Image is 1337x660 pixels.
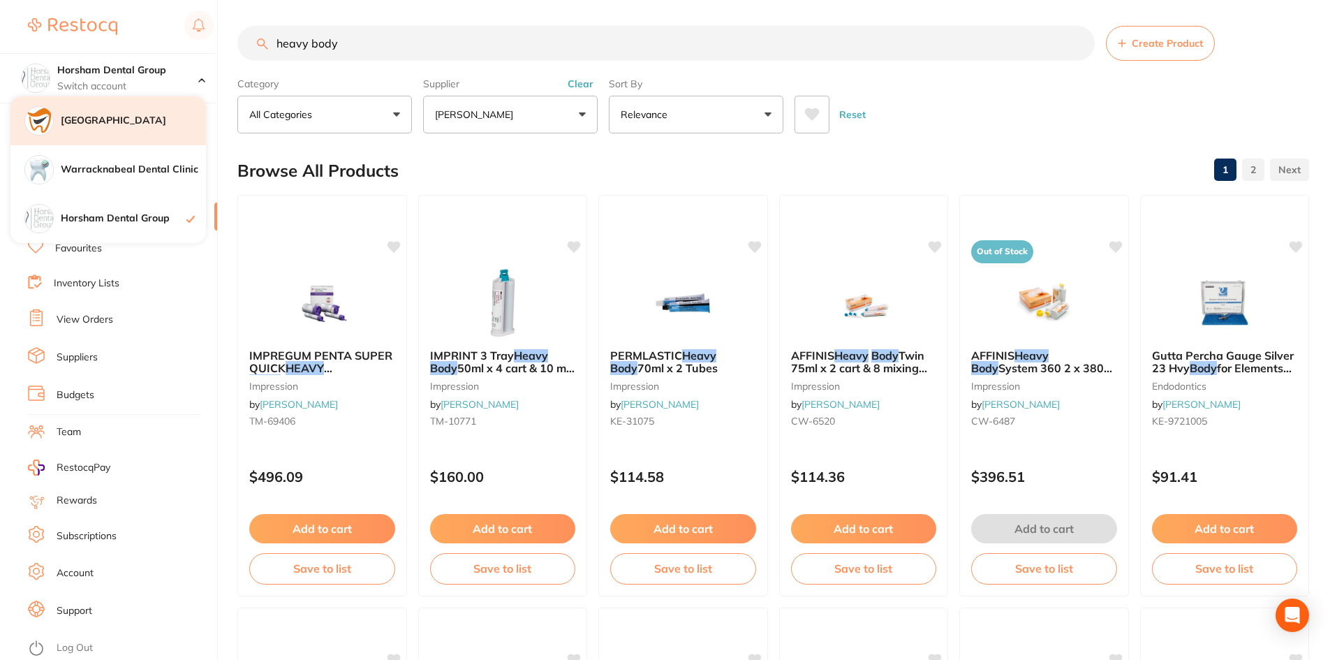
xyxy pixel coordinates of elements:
img: RestocqPay [28,460,45,476]
a: Rewards [57,494,97,508]
small: impression [610,381,756,392]
img: Restocq Logo [28,18,117,35]
p: $160.00 [430,469,576,485]
span: RestocqPay [57,461,110,475]
p: $114.58 [610,469,756,485]
p: $91.41 [1152,469,1298,485]
button: Create Product [1106,26,1215,61]
h4: [GEOGRAPHIC_DATA] [61,114,206,128]
p: All Categories [249,108,318,122]
p: Relevance [621,108,673,122]
button: Add to cart [430,514,576,543]
a: RestocqPay [28,460,110,476]
button: Add to cart [791,514,937,543]
span: REFILL [281,374,318,388]
a: Subscriptions [57,529,117,543]
em: Heavy [682,349,716,362]
button: Add to cart [249,514,395,543]
a: Team [57,425,81,439]
em: Body [610,361,637,375]
h2: Browse All Products [237,161,399,181]
span: 50ml x 4 cart & 10 mix tips [430,361,575,388]
em: Heavy [514,349,548,362]
a: [PERSON_NAME] [1162,398,1241,411]
b: IMPREGUM PENTA SUPER QUICK HEAVY BODY REFILL [249,349,395,375]
span: 70ml x 2 Tubes [637,361,718,375]
span: KE-31075 [610,415,654,427]
label: Supplier [423,78,598,90]
button: Save to list [1152,553,1298,584]
button: Add to cart [971,514,1117,543]
b: PERMLASTIC Heavy Body 70ml x 2 Tubes [610,349,756,375]
em: Body [871,349,899,362]
img: AFFINIS Heavy Body System 360 2 x 380 ml [998,268,1089,338]
a: [PERSON_NAME] [802,398,880,411]
span: by [610,398,699,411]
h4: Horsham Dental Group [61,212,186,226]
label: Sort By [609,78,783,90]
button: Add to cart [1152,514,1298,543]
p: Switch account [57,80,198,94]
span: System 360 2 x 380 ml [971,361,1112,388]
h4: Warracknabeal Dental Clinic [61,163,206,177]
a: Log Out [57,641,93,655]
button: Save to list [610,553,756,584]
button: [PERSON_NAME] [423,96,598,133]
a: Inventory Lists [54,277,119,291]
a: Support [57,604,92,618]
span: PERMLASTIC [610,349,682,362]
button: Reset [835,96,870,133]
span: by [430,398,519,411]
button: Add to cart [610,514,756,543]
b: AFFINIS Heavy Body Twin 75ml x 2 cart & 8 mixing tips [791,349,937,375]
span: Out of Stock [971,240,1033,263]
em: Body [1190,361,1217,375]
button: Save to list [971,553,1117,584]
span: by [1152,398,1241,411]
small: endodontics [1152,381,1298,392]
a: [PERSON_NAME] [441,398,519,411]
em: BODY [249,374,281,388]
small: impression [971,381,1117,392]
span: CW-6487 [971,415,1015,427]
span: AFFINIS [791,349,834,362]
small: impression [791,381,937,392]
a: Budgets [57,388,94,402]
span: by [971,398,1060,411]
em: Body [971,361,998,375]
label: Category [237,78,412,90]
h4: Horsham Dental Group [57,64,198,78]
em: Heavy [834,349,869,362]
button: Save to list [249,553,395,584]
img: Gutta Percha Gauge Silver 23 Hvy Body for Elements Box x10 [1179,268,1270,338]
button: All Categories [237,96,412,133]
small: impression [249,381,395,392]
a: 1 [1214,156,1236,184]
a: [PERSON_NAME] [621,398,699,411]
span: KE-9721005 [1152,415,1207,427]
img: IMPREGUM PENTA SUPER QUICK HEAVY BODY REFILL [276,268,367,338]
b: AFFINIS Heavy Body System 360 2 x 380 ml [971,349,1117,375]
button: Relevance [609,96,783,133]
a: Account [57,566,94,580]
button: Save to list [791,553,937,584]
span: AFFINIS [971,349,1014,362]
span: Gutta Percha Gauge Silver 23 Hvy [1152,349,1294,375]
span: Twin 75ml x 2 cart & 8 mixing tips [791,349,927,388]
a: Favourites [55,242,102,256]
button: Log Out [28,638,213,660]
img: PERMLASTIC Heavy Body 70ml x 2 Tubes [637,268,728,338]
span: TM-69406 [249,415,295,427]
button: Clear [563,78,598,90]
span: CW-6520 [791,415,835,427]
a: View Orders [57,313,113,327]
p: [PERSON_NAME] [435,108,519,122]
a: 2 [1242,156,1264,184]
img: Horsham Plaza Dental Centre [25,107,53,135]
span: for Elements Box x10 [1152,361,1292,388]
p: $114.36 [791,469,937,485]
em: HEAVY [286,361,324,375]
img: IMPRINT 3 Tray Heavy Body 50ml x 4 cart & 10 mix tips [457,268,548,338]
span: by [249,398,338,411]
img: Horsham Dental Group [22,64,50,92]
